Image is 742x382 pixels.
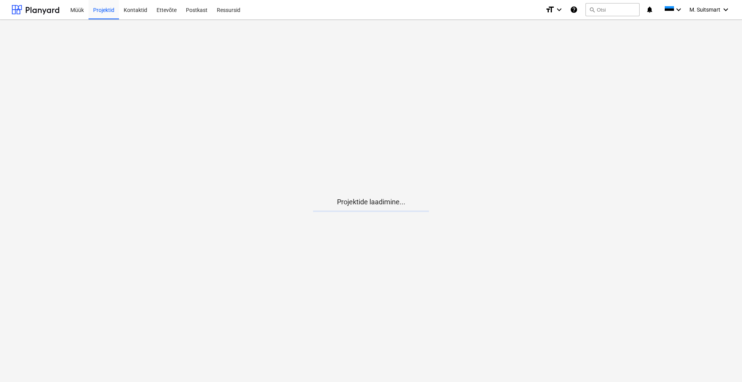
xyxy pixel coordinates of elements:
[646,5,654,14] i: notifications
[313,197,429,207] p: Projektide laadimine...
[589,7,595,13] span: search
[570,5,578,14] i: Abikeskus
[674,5,683,14] i: keyboard_arrow_down
[545,5,555,14] i: format_size
[689,7,720,13] span: M. Suitsmart
[555,5,564,14] i: keyboard_arrow_down
[585,3,640,16] button: Otsi
[721,5,730,14] i: keyboard_arrow_down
